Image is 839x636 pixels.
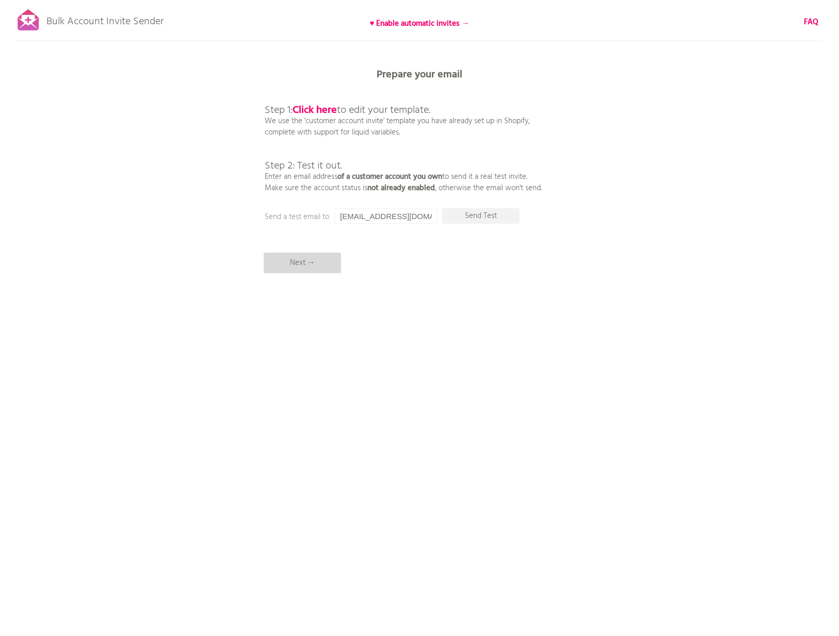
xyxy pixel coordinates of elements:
p: We use the 'customer account invite' template you have already set up in Shopify, complete with s... [265,82,542,194]
span: Step 2: Test it out. [265,158,342,174]
a: FAQ [804,16,818,28]
span: Step 1: to edit your template. [265,102,430,119]
a: Click here [293,102,337,119]
p: Send a test email to [265,211,471,223]
p: Send Test [442,208,520,224]
b: not already enabled [367,182,435,194]
b: ♥ Enable automatic invites → [370,18,470,30]
p: Bulk Account Invite Sender [46,6,164,32]
b: of a customer account you own [337,171,442,183]
b: Prepare your email [377,66,462,83]
b: FAQ [804,16,818,28]
p: Next → [264,253,341,273]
